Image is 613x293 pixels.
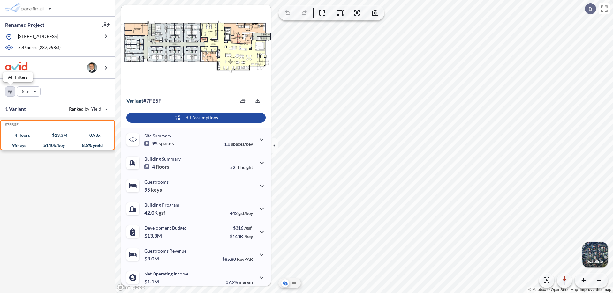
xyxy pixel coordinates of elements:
[231,141,253,147] span: spaces/key
[4,122,19,127] h5: Click to copy the code
[159,209,165,216] span: gsf
[239,279,253,285] span: margin
[8,75,28,80] p: All Filters
[126,98,161,104] p: # 7fb5f
[22,88,29,95] p: Site
[237,256,253,262] span: RevPAR
[582,242,608,267] img: Switcher Image
[126,98,143,104] span: Variant
[144,278,160,285] p: $1.1M
[244,225,252,231] span: /gsf
[240,165,253,170] span: height
[230,234,253,239] p: $140K
[144,140,174,147] p: 95
[290,279,298,287] button: Site Plan
[5,21,44,28] p: Renamed Project
[580,288,611,292] a: Improve this map
[144,133,171,138] p: Site Summary
[230,210,253,216] p: 442
[144,209,165,216] p: 42.0K
[5,62,28,73] img: BrandImage
[117,284,145,291] a: Mapbox homepage
[156,164,169,170] span: floors
[226,279,253,285] p: 37.9%
[159,140,174,147] span: spaces
[230,165,253,170] p: 52
[144,271,188,276] p: Net Operating Income
[224,141,253,147] p: 1.0
[126,113,266,123] button: Edit Assumptions
[528,288,546,292] a: Mapbox
[144,248,186,253] p: Guestrooms Revenue
[222,256,253,262] p: $85.80
[183,114,218,121] p: Edit Assumptions
[64,104,112,114] button: Ranked by Yield
[281,279,289,287] button: Aerial View
[144,179,169,185] p: Guestrooms
[547,288,578,292] a: OpenStreetMap
[144,225,186,231] p: Development Budget
[91,106,102,112] span: Yield
[17,86,41,97] button: Site
[121,5,271,92] img: Floorplans preview
[588,6,592,12] p: D
[144,156,181,162] p: Building Summary
[144,187,162,193] p: 95
[587,259,603,264] p: Satellite
[144,232,163,239] p: $13.3M
[87,62,97,73] img: user logo
[144,202,179,208] p: Building Program
[238,210,253,216] span: gsf/key
[230,225,253,231] p: $316
[236,165,239,170] span: ft
[18,44,61,51] p: 5.46 acres ( 237,958 sf)
[582,242,608,267] button: Switcher ImageSatellite
[151,187,162,193] span: keys
[18,33,58,41] p: [STREET_ADDRESS]
[144,255,160,262] p: $3.0M
[244,234,253,239] span: /key
[5,105,26,113] p: 1 Variant
[144,164,169,170] p: 4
